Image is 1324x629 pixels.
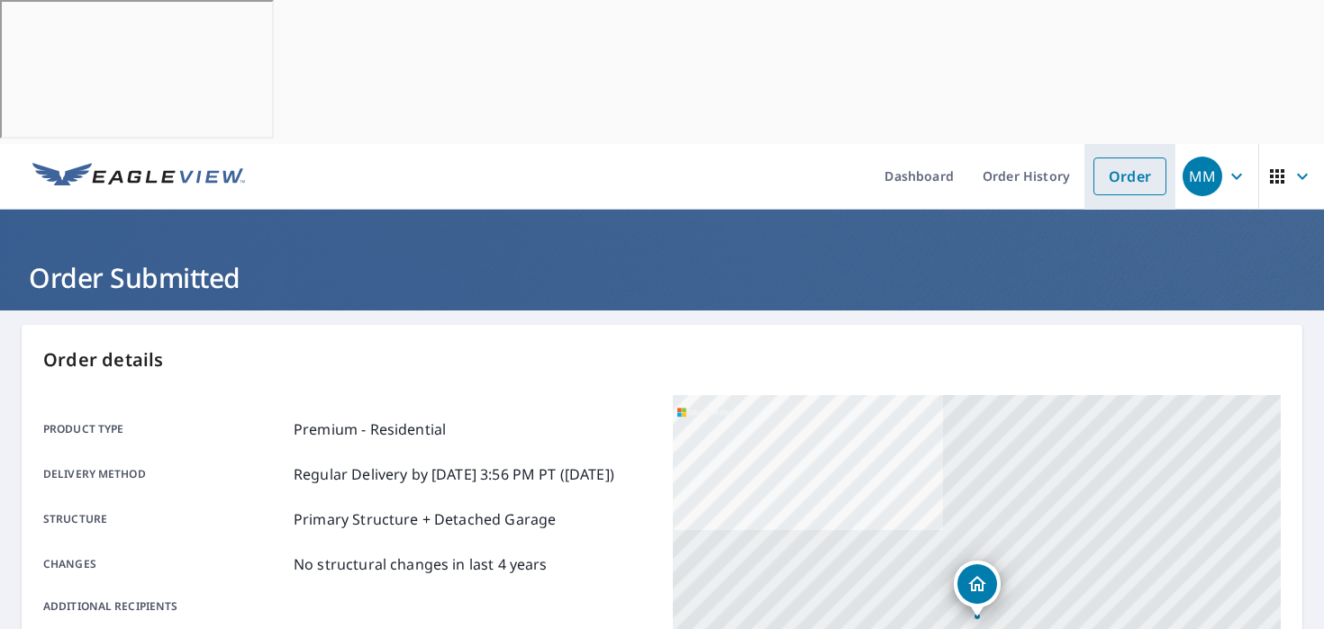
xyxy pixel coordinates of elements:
[43,598,286,615] p: Additional recipients
[43,463,286,485] p: Delivery method
[1093,157,1166,195] a: Order
[22,144,256,210] a: EV Logo
[32,163,245,190] img: EV Logo
[43,346,1281,373] p: Order details
[22,259,1302,296] h1: Order Submitted
[43,418,286,440] p: Product type
[43,508,286,530] p: Structure
[1183,157,1222,196] div: MM
[1175,144,1258,210] button: MM
[43,553,286,575] p: Changes
[954,561,1001,616] div: Dropped pin, building 1, Residential property, 1027 Pennsylvania St Lawrence, KS 66044
[294,553,548,575] p: No structural changes in last 4 years
[870,144,968,210] a: Dashboard
[294,508,556,530] p: Primary Structure + Detached Garage
[294,418,446,440] p: Premium - Residential
[968,144,1084,210] a: Order History
[294,463,614,485] p: Regular Delivery by [DATE] 3:56 PM PT ([DATE])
